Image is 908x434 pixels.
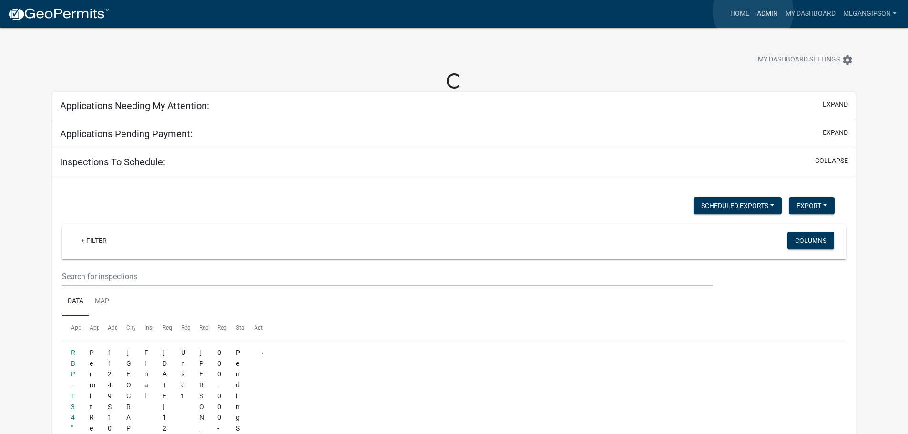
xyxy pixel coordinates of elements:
datatable-header-cell: Address [99,316,117,339]
a: megangipson [839,5,900,23]
button: My Dashboard Settingssettings [750,50,861,69]
span: Request Time (am/pm) [181,324,241,331]
span: Unset [181,349,185,400]
button: Export [789,197,835,214]
span: My Dashboard Settings [758,54,840,66]
i: settings [842,54,853,66]
datatable-header-cell: Status [227,316,245,339]
datatable-header-cell: Actions [245,316,263,339]
datatable-header-cell: Requestor Phone [208,316,226,339]
span: Requestor Name [199,324,242,331]
h5: Inspections To Schedule: [60,156,165,168]
button: expand [823,100,848,110]
button: expand [823,128,848,138]
a: + Filter [73,232,114,249]
input: Search for inspections [62,267,713,286]
span: Status [236,324,253,331]
a: Admin [753,5,782,23]
datatable-header-cell: City [117,316,135,339]
span: Inspection Type [144,324,185,331]
button: Action [254,347,293,371]
datatable-header-cell: Application [62,316,80,339]
datatable-header-cell: Request Time (am/pm) [172,316,190,339]
span: City [126,324,136,331]
button: Columns [787,232,834,249]
a: Map [89,286,115,317]
span: Requested Date [163,324,203,331]
a: My Dashboard [782,5,839,23]
span: Application Type [90,324,133,331]
datatable-header-cell: Inspection Type [135,316,153,339]
datatable-header-cell: Requestor Name [190,316,208,339]
datatable-header-cell: Requested Date [153,316,172,339]
a: Home [726,5,753,23]
span: Requestor Phone [217,324,261,331]
h5: Applications Needing My Attention: [60,100,209,111]
a: Data [62,286,89,317]
datatable-header-cell: Application Type [81,316,99,339]
button: Scheduled Exports [694,197,782,214]
span: Application [71,324,101,331]
span: Actions [254,324,274,331]
button: collapse [815,156,848,166]
span: Address [108,324,129,331]
h5: Applications Pending Payment: [60,128,193,140]
span: Final [144,349,148,400]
